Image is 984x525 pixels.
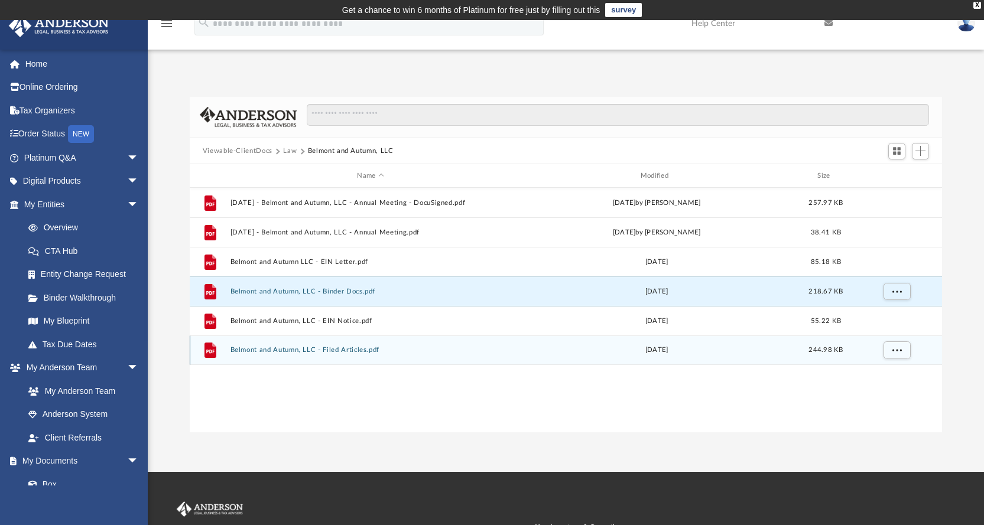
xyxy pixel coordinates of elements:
a: Digital Productsarrow_drop_down [8,169,157,193]
button: Switch to Grid View [888,143,906,159]
a: Online Ordering [8,76,157,99]
button: Belmont and Autumn, LLC [308,146,394,156]
button: More options [883,341,910,359]
a: My Documentsarrow_drop_down [8,449,151,473]
button: [DATE] - Belmont and Autumn, LLC - Annual Meeting.pdf [230,229,511,236]
img: User Pic [957,15,975,32]
button: Belmont and Autumn, LLC - Filed Articles.pdf [230,347,511,354]
i: menu [160,17,174,31]
button: Belmont and Autumn, LLC - EIN Notice.pdf [230,317,511,325]
a: menu [160,22,174,31]
img: Anderson Advisors Platinum Portal [5,14,112,37]
button: Add [912,143,930,159]
span: arrow_drop_down [127,146,151,170]
div: grid [190,188,943,432]
a: Box [17,472,145,496]
input: Search files and folders [307,104,929,126]
div: [DATE] by [PERSON_NAME] [516,198,797,208]
a: My Entitiesarrow_drop_down [8,193,157,216]
div: [DATE] [516,286,797,297]
a: Platinum Q&Aarrow_drop_down [8,146,157,169]
a: My Blueprint [17,309,151,333]
a: Tax Organizers [8,99,157,122]
div: Get a chance to win 6 months of Platinum for free just by filling out this [342,3,600,17]
button: [DATE] - Belmont and Autumn, LLC - Annual Meeting - DocuSigned.pdf [230,199,511,207]
div: id [855,171,937,181]
div: [DATE] by [PERSON_NAME] [516,227,797,238]
div: close [973,2,981,9]
button: Belmont and Autumn, LLC - Binder Docs.pdf [230,288,511,295]
a: My Anderson Team [17,379,145,403]
span: 85.18 KB [811,259,841,265]
a: Entity Change Request [17,263,157,286]
span: 257.97 KB [808,200,843,206]
span: arrow_drop_down [127,449,151,474]
img: Anderson Advisors Platinum Portal [174,501,245,517]
a: Tax Due Dates [17,332,157,356]
div: NEW [68,125,94,143]
button: More options [883,283,910,301]
a: Binder Walkthrough [17,286,157,309]
a: survey [605,3,642,17]
div: Modified [516,171,797,181]
button: Belmont and Autumn LLC - EIN Letter.pdf [230,258,511,266]
span: 244.98 KB [808,347,843,353]
span: arrow_drop_down [127,356,151,380]
a: Overview [17,216,157,240]
div: Name [229,171,511,181]
a: CTA Hub [17,239,157,263]
div: id [195,171,225,181]
i: search [197,16,210,29]
span: 38.41 KB [811,229,841,236]
a: Home [8,52,157,76]
div: [DATE] [516,257,797,268]
a: Order StatusNEW [8,122,157,146]
div: Size [802,171,849,181]
span: 218.67 KB [808,288,843,295]
span: arrow_drop_down [127,193,151,217]
div: [DATE] [516,316,797,327]
a: My Anderson Teamarrow_drop_down [8,356,151,380]
span: 55.22 KB [811,318,841,324]
div: [DATE] [516,345,797,356]
a: Client Referrals [17,426,151,449]
span: arrow_drop_down [127,169,151,194]
button: Viewable-ClientDocs [203,146,272,156]
button: Law [283,146,297,156]
a: Anderson System [17,403,151,426]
